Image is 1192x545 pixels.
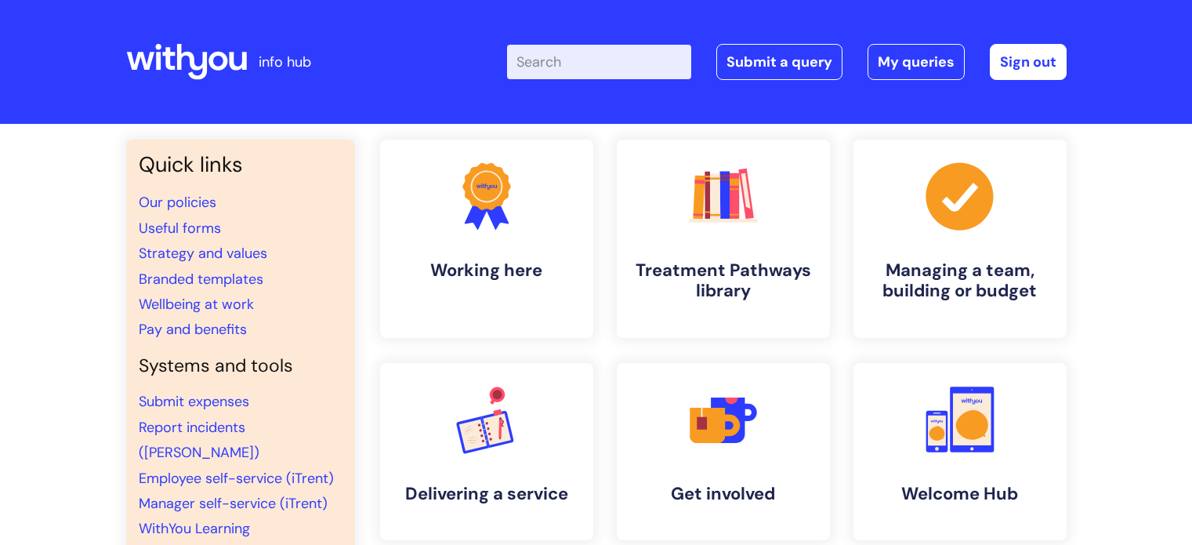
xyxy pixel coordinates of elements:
a: Manager self-service (iTrent) [139,494,328,513]
a: Report incidents ([PERSON_NAME]) [139,418,259,462]
a: Submit a query [716,44,842,80]
h4: Welcome Hub [866,484,1054,504]
a: Delivering a service [380,363,593,540]
h4: Managing a team, building or budget [866,260,1054,302]
a: Useful forms [139,219,221,238]
a: Treatment Pathways library [617,140,830,338]
a: Managing a team, building or budget [853,140,1067,338]
h4: Get involved [629,484,817,504]
a: My queries [868,44,965,80]
a: Submit expenses [139,392,249,411]
h4: Systems and tools [139,355,342,377]
h4: Treatment Pathways library [629,260,817,302]
a: Branded templates [139,270,263,289]
h3: Quick links [139,152,342,177]
a: Welcome Hub [853,363,1067,540]
a: Strategy and values [139,244,267,263]
h4: Working here [393,260,581,281]
a: Sign out [990,44,1067,80]
a: WithYou Learning [139,519,250,538]
a: Our policies [139,193,216,212]
a: Wellbeing at work [139,295,254,314]
h4: Delivering a service [393,484,581,504]
a: Pay and benefits [139,320,247,339]
p: info hub [259,49,311,74]
a: Employee self-service (iTrent) [139,469,334,488]
input: Search [507,45,691,79]
div: | - [507,44,1067,80]
a: Working here [380,140,593,338]
a: Get involved [617,363,830,540]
